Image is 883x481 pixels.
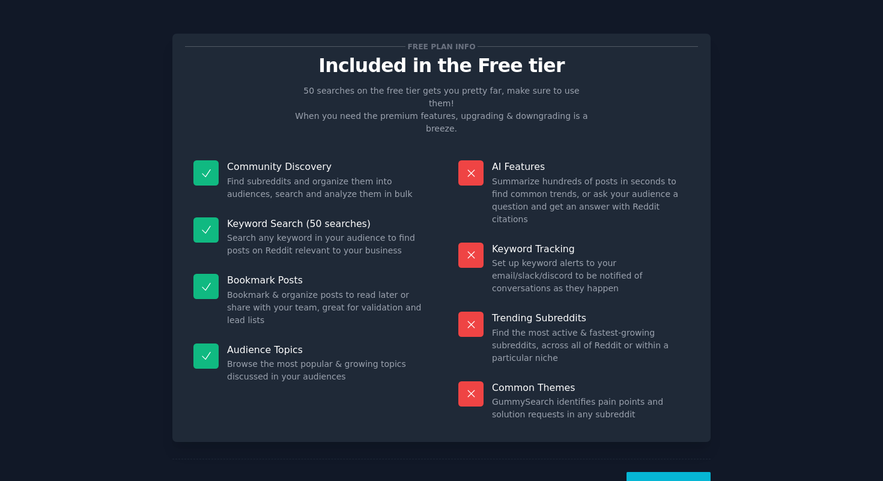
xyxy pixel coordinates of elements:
p: Audience Topics [227,343,425,356]
dd: Bookmark & organize posts to read later or share with your team, great for validation and lead lists [227,289,425,327]
dd: Find subreddits and organize them into audiences, search and analyze them in bulk [227,175,425,201]
p: 50 searches on the free tier gets you pretty far, make sure to use them! When you need the premiu... [290,85,593,135]
p: AI Features [492,160,690,173]
dd: Summarize hundreds of posts in seconds to find common trends, or ask your audience a question and... [492,175,690,226]
dd: Find the most active & fastest-growing subreddits, across all of Reddit or within a particular niche [492,327,690,365]
p: Common Themes [492,381,690,394]
p: Trending Subreddits [492,312,690,324]
p: Included in the Free tier [185,55,698,76]
p: Bookmark Posts [227,274,425,286]
dd: Browse the most popular & growing topics discussed in your audiences [227,358,425,383]
p: Keyword Tracking [492,243,690,255]
p: Community Discovery [227,160,425,173]
dd: Search any keyword in your audience to find posts on Reddit relevant to your business [227,232,425,257]
span: Free plan info [405,40,478,53]
p: Keyword Search (50 searches) [227,217,425,230]
dd: GummySearch identifies pain points and solution requests in any subreddit [492,396,690,421]
dd: Set up keyword alerts to your email/slack/discord to be notified of conversations as they happen [492,257,690,295]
